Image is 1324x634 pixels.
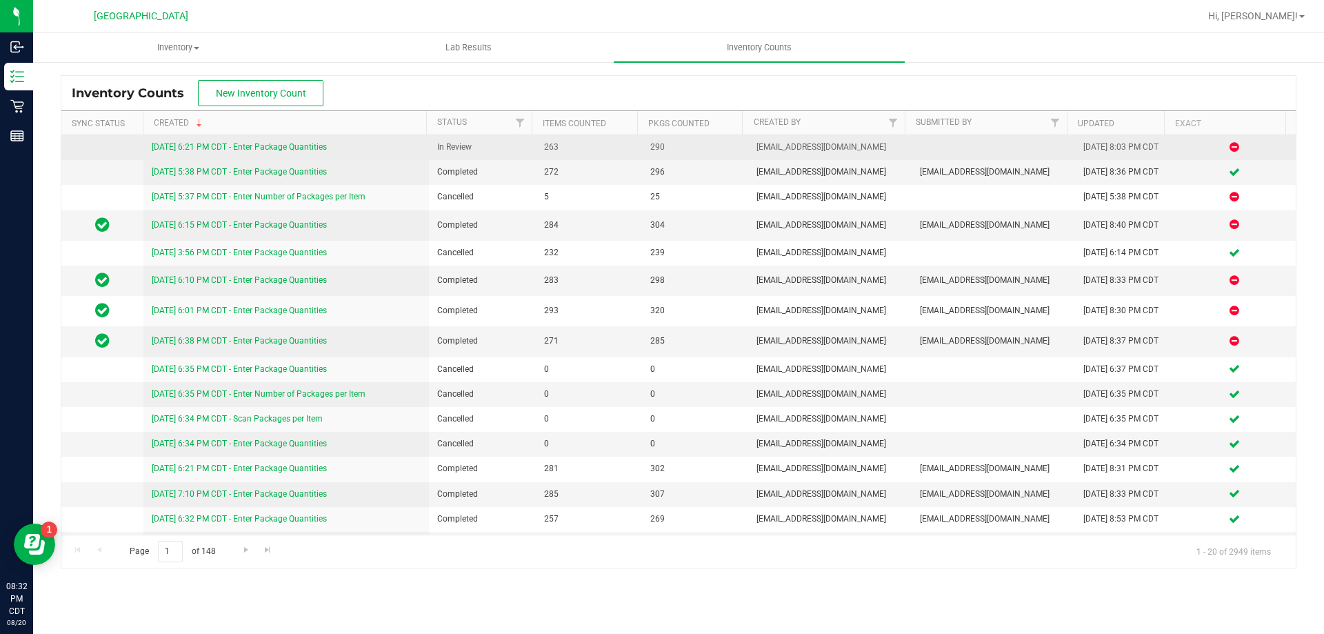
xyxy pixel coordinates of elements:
a: Items Counted [543,119,606,128]
inline-svg: Inbound [10,40,24,54]
a: Filter [881,111,904,135]
a: [DATE] 6:21 PM CDT - Enter Package Quantities [152,142,327,152]
span: Cancelled [437,190,527,204]
span: 271 [544,335,634,348]
span: [EMAIL_ADDRESS][DOMAIN_NAME] [920,274,1067,287]
a: Inventory [33,33,323,62]
div: [DATE] 6:37 PM CDT [1083,363,1165,376]
a: [DATE] 6:34 PM CDT - Enter Package Quantities [152,439,327,448]
th: Exact [1164,111,1285,135]
a: [DATE] 6:35 PM CDT - Enter Package Quantities [152,364,327,374]
span: 283 [544,274,634,287]
span: Completed [437,462,527,475]
span: 257 [544,513,634,526]
span: Hi, [PERSON_NAME]! [1208,10,1298,21]
span: 307 [650,488,740,501]
a: [DATE] 6:34 PM CDT - Scan Packages per Item [152,414,323,424]
inline-svg: Inventory [10,70,24,83]
a: Filter [1043,111,1066,135]
span: [EMAIL_ADDRESS][DOMAIN_NAME] [920,219,1067,232]
span: 284 [544,219,634,232]
span: 293 [544,304,634,317]
span: Completed [437,274,527,287]
a: [DATE] 6:35 PM CDT - Enter Number of Packages per Item [152,389,365,399]
span: [EMAIL_ADDRESS][DOMAIN_NAME] [756,304,903,317]
a: Filter [509,111,532,135]
span: Inventory [34,41,323,54]
span: 263 [544,141,634,154]
a: Pkgs Counted [648,119,710,128]
input: 1 [158,541,183,562]
span: [EMAIL_ADDRESS][DOMAIN_NAME] [756,413,903,426]
span: 0 [544,413,634,426]
span: 25 [650,190,740,204]
a: [DATE] 6:38 PM CDT - Enter Package Quantities [152,336,327,346]
span: [EMAIL_ADDRESS][DOMAIN_NAME] [756,488,903,501]
span: [EMAIL_ADDRESS][DOMAIN_NAME] [756,219,903,232]
div: [DATE] 6:35 PM CDT [1083,388,1165,401]
a: Go to the next page [236,541,256,559]
span: [EMAIL_ADDRESS][DOMAIN_NAME] [920,513,1067,526]
a: [DATE] 6:10 PM CDT - Enter Package Quantities [152,275,327,285]
div: [DATE] 8:31 PM CDT [1083,462,1165,475]
span: 0 [544,388,634,401]
span: Completed [437,219,527,232]
span: [GEOGRAPHIC_DATA] [94,10,188,22]
span: 1 - 20 of 2949 items [1185,541,1282,562]
a: Created [154,118,205,128]
div: [DATE] 8:33 PM CDT [1083,488,1165,501]
span: [EMAIL_ADDRESS][DOMAIN_NAME] [756,335,903,348]
span: [EMAIL_ADDRESS][DOMAIN_NAME] [756,166,903,179]
inline-svg: Retail [10,99,24,113]
button: New Inventory Count [198,80,323,106]
span: In Sync [95,331,110,350]
span: 0 [544,437,634,450]
span: [EMAIL_ADDRESS][DOMAIN_NAME] [920,335,1067,348]
a: Created By [754,117,801,127]
span: Cancelled [437,363,527,376]
div: [DATE] 5:38 PM CDT [1083,190,1165,204]
span: Cancelled [437,388,527,401]
a: [DATE] 7:10 PM CDT - Enter Package Quantities [152,489,327,499]
a: [DATE] 5:37 PM CDT - Enter Number of Packages per Item [152,192,365,201]
span: Cancelled [437,246,527,259]
span: Completed [437,166,527,179]
div: [DATE] 6:35 PM CDT [1083,413,1165,426]
a: Sync Status [72,119,125,128]
a: [DATE] 6:21 PM CDT - Enter Package Quantities [152,464,327,473]
div: [DATE] 8:36 PM CDT [1083,166,1165,179]
a: Submitted By [916,117,972,127]
span: [EMAIL_ADDRESS][DOMAIN_NAME] [920,462,1067,475]
span: Inventory Counts [72,86,198,101]
span: 0 [650,363,740,376]
span: In Sync [95,270,110,290]
span: 272 [544,166,634,179]
span: 0 [650,388,740,401]
span: [EMAIL_ADDRESS][DOMAIN_NAME] [756,190,903,204]
div: [DATE] 8:40 PM CDT [1083,219,1165,232]
span: In Sync [95,215,110,235]
div: [DATE] 8:03 PM CDT [1083,141,1165,154]
a: [DATE] 6:32 PM CDT - Enter Package Quantities [152,514,327,524]
span: [EMAIL_ADDRESS][DOMAIN_NAME] [756,437,903,450]
a: Go to the last page [258,541,278,559]
span: In Sync [95,301,110,320]
span: 296 [650,166,740,179]
inline-svg: Reports [10,129,24,143]
span: 0 [650,437,740,450]
span: 320 [650,304,740,317]
span: 304 [650,219,740,232]
span: Lab Results [427,41,510,54]
span: 285 [544,488,634,501]
span: 232 [544,246,634,259]
span: 302 [650,462,740,475]
div: [DATE] 6:14 PM CDT [1083,246,1165,259]
span: 290 [650,141,740,154]
span: 269 [650,513,740,526]
span: Completed [437,513,527,526]
a: [DATE] 3:56 PM CDT - Enter Package Quantities [152,248,327,257]
span: 285 [650,335,740,348]
span: 298 [650,274,740,287]
span: New Inventory Count [216,88,306,99]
